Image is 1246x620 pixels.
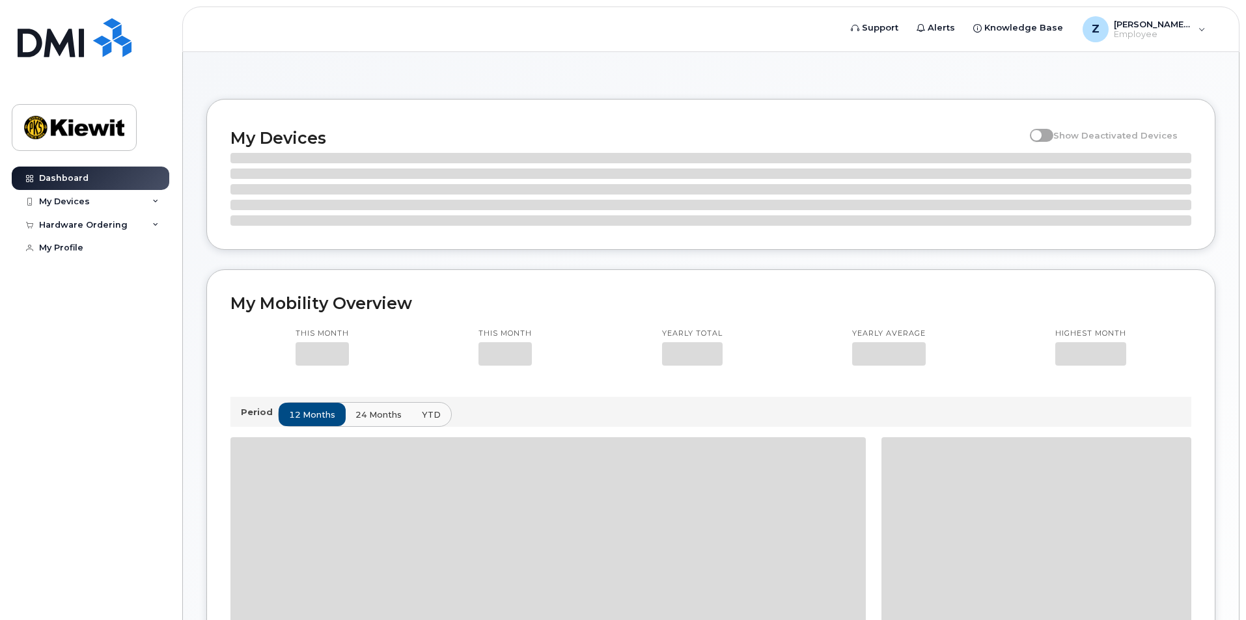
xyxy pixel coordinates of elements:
[422,409,441,421] span: YTD
[230,293,1191,313] h2: My Mobility Overview
[355,409,402,421] span: 24 months
[230,128,1023,148] h2: My Devices
[296,329,349,339] p: This month
[478,329,532,339] p: This month
[662,329,723,339] p: Yearly total
[241,406,278,418] p: Period
[1053,130,1178,141] span: Show Deactivated Devices
[1055,329,1126,339] p: Highest month
[1030,123,1040,133] input: Show Deactivated Devices
[852,329,926,339] p: Yearly average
